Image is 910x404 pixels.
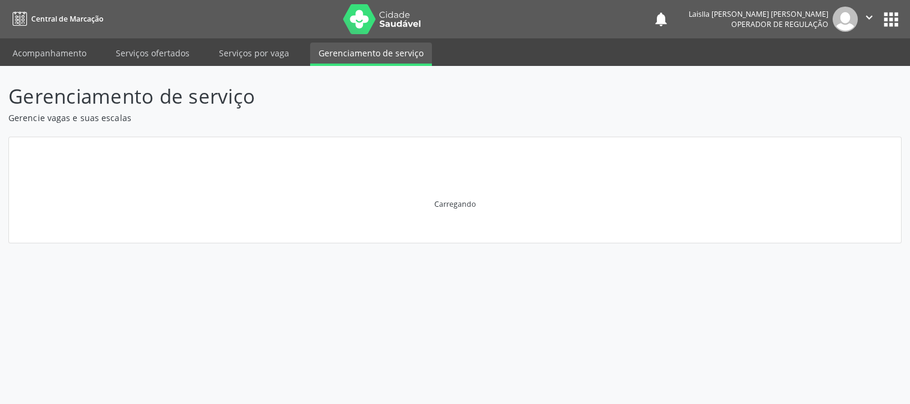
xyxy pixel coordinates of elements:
[4,43,95,64] a: Acompanhamento
[8,111,633,124] p: Gerencie vagas e suas escalas
[858,7,881,32] button: 
[31,14,103,24] span: Central de Marcação
[863,11,876,24] i: 
[881,9,902,30] button: apps
[833,7,858,32] img: img
[653,11,669,28] button: notifications
[107,43,198,64] a: Serviços ofertados
[310,43,432,66] a: Gerenciamento de serviço
[8,82,633,111] p: Gerenciamento de serviço
[8,9,103,29] a: Central de Marcação
[689,9,828,19] div: Laislla [PERSON_NAME] [PERSON_NAME]
[434,199,476,209] div: Carregando
[731,19,828,29] span: Operador de regulação
[211,43,298,64] a: Serviços por vaga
